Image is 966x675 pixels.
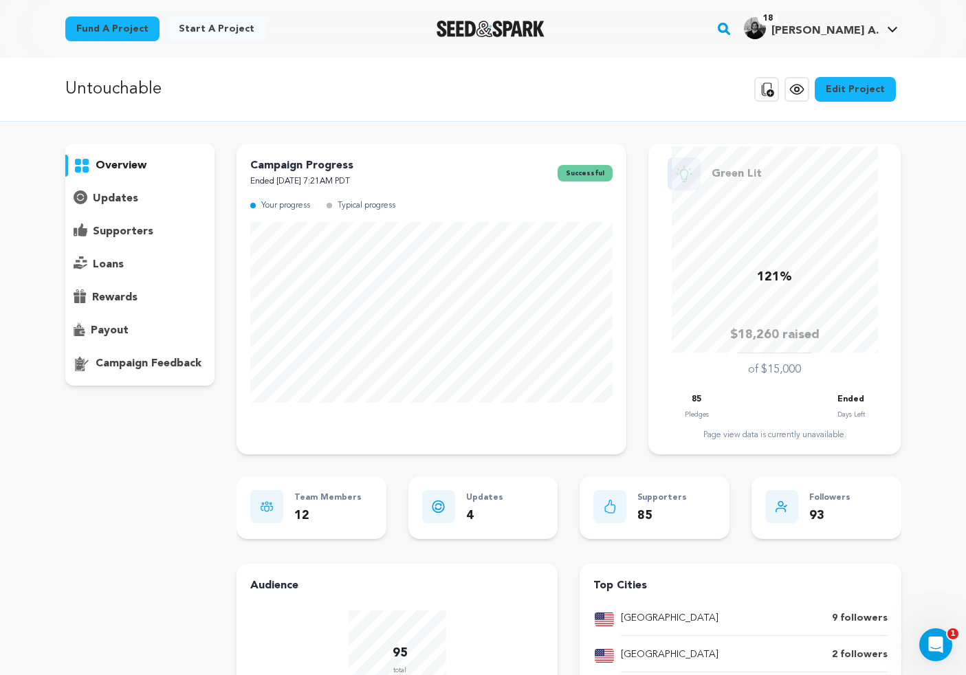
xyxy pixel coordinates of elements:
[593,577,887,594] h4: Top Cities
[837,408,865,421] p: Days Left
[96,355,201,372] p: campaign feedback
[65,188,215,210] button: updates
[758,12,778,25] span: 18
[466,506,503,526] p: 4
[65,77,162,102] p: Untouchable
[685,408,709,421] p: Pledges
[748,362,801,378] p: of $15,000
[93,223,153,240] p: supporters
[837,392,864,408] p: Ended
[65,16,160,41] a: Fund a project
[92,289,138,306] p: rewards
[65,353,215,375] button: campaign feedback
[637,490,687,506] p: Supporters
[250,157,353,174] p: Campaign Progress
[771,25,879,36] span: [PERSON_NAME] A.
[621,647,718,663] p: [GEOGRAPHIC_DATA]
[662,430,887,441] div: Page view data is currently unavailable.
[815,77,896,102] a: Edit Project
[65,320,215,342] button: payout
[65,221,215,243] button: supporters
[93,190,138,207] p: updates
[741,14,901,43] span: Lapallo A.'s Profile
[744,17,879,39] div: Lapallo A.'s Profile
[250,174,353,190] p: Ended [DATE] 7:21AM PDT
[832,610,888,627] p: 9 followers
[96,157,146,174] p: overview
[919,628,952,661] iframe: Intercom live chat
[65,155,215,177] button: overview
[757,267,792,287] p: 121%
[294,490,362,506] p: Team Members
[168,16,265,41] a: Start a project
[393,643,408,663] p: 95
[294,506,362,526] p: 12
[437,21,545,37] img: Seed&Spark Logo Dark Mode
[947,628,958,639] span: 1
[338,198,395,214] p: Typical progress
[744,17,766,39] img: 9554acd986c59e21.png
[65,254,215,276] button: loans
[832,647,888,663] p: 2 followers
[250,577,544,594] h4: Audience
[809,490,850,506] p: Followers
[91,322,129,339] p: payout
[621,610,718,627] p: [GEOGRAPHIC_DATA]
[741,14,901,39] a: Lapallo A.'s Profile
[692,392,701,408] p: 85
[558,165,613,181] span: successful
[93,256,124,273] p: loans
[809,506,850,526] p: 93
[637,506,687,526] p: 85
[65,287,215,309] button: rewards
[437,21,545,37] a: Seed&Spark Homepage
[466,490,503,506] p: Updates
[261,198,310,214] p: Your progress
